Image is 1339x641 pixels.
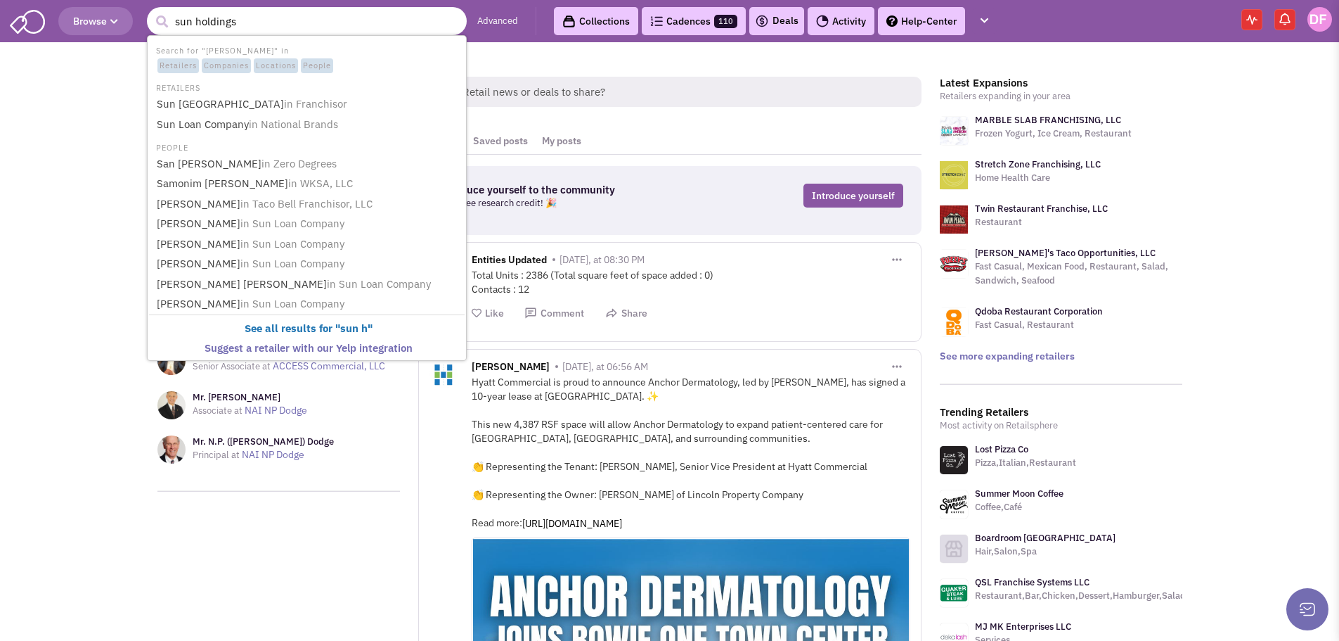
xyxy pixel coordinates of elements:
[240,217,344,230] span: in Sun Loan Company
[477,15,518,28] a: Advanced
[149,80,465,94] li: RETAILERS
[975,305,1103,317] a: Qdoba Restaurant Corporation
[975,589,1238,603] p: Restaurant,Bar,Chicken,Dessert,Hamburger,Salad,Soup,Wings
[562,15,576,28] img: icon-collection-lavender-black.svg
[975,260,1182,288] p: Fast Casual, Mexican Food, Restaurant, Salad, Sandwich, Seafood
[261,157,337,170] span: in Zero Degrees
[562,360,648,373] span: [DATE], at 06:56 AM
[451,77,921,107] span: Retail news or deals to share?
[153,235,464,254] a: [PERSON_NAME]in Sun Loan Company
[153,215,464,234] a: [PERSON_NAME]in Sun Loan Company
[153,275,464,294] a: [PERSON_NAME] [PERSON_NAME]in Sun Loan Company
[940,89,1182,103] p: Retailers expanding in your area
[254,58,298,74] span: Locations
[157,58,199,74] span: Retailers
[472,268,910,296] div: Total Units : 2386 (Total square feet of space added : 0) Contacts : 12
[245,404,307,417] a: NAI NP Dodge
[153,174,464,193] a: Samonim [PERSON_NAME]in WKSA, LLC
[153,295,464,314] a: [PERSON_NAME]in Sun Loan Company
[554,7,638,35] a: Collections
[940,77,1182,89] h3: Latest Expansions
[808,7,874,35] a: Activity
[153,155,464,174] a: San [PERSON_NAME]in Zero Degrees
[249,118,338,131] span: in National Brands
[940,161,968,189] img: logo
[940,205,968,234] img: logo
[193,436,334,448] h3: Mr. N.P. ([PERSON_NAME]) Dodge
[193,360,271,372] span: Senior Associate at
[240,297,344,310] span: in Sun Loan Company
[193,449,240,461] span: Principal at
[886,15,898,27] img: help.png
[472,375,910,531] div: Hyatt Commercial is proud to announce Anchor Dermatology, led by [PERSON_NAME], has signed a 10-y...
[288,177,353,190] span: in WKSA, LLC
[153,195,464,214] a: [PERSON_NAME]in Taco Bell Franchisor, LLC
[327,277,431,291] span: in Sun Loan Company
[436,184,701,196] h3: Introduce yourself to the community
[10,7,45,34] img: SmartAdmin
[524,307,584,320] button: Comment
[975,127,1132,141] p: Frozen Yogurt, Ice Cream, Restaurant
[975,545,1115,559] p: Hair,Salon,Spa
[940,406,1182,419] h3: Trending Retailers
[975,158,1101,170] a: Stretch Zone Franchising, LLC
[153,339,464,358] a: Suggest a retailer with our Yelp integration
[485,307,504,319] span: Like
[284,97,347,110] span: in Franchisor
[535,128,588,154] a: My posts
[240,257,344,270] span: in Sun Loan Company
[472,253,547,269] span: Entities Updated
[58,7,133,35] button: Browse
[816,15,829,27] img: Activity.png
[755,13,769,30] img: icon-deals.svg
[975,532,1115,544] a: Boardroom [GEOGRAPHIC_DATA]
[522,516,719,531] a: [URL][DOMAIN_NAME]
[940,308,968,336] img: logo
[755,13,798,30] a: Deals
[147,7,467,35] input: Search
[153,255,464,274] a: [PERSON_NAME]in Sun Loan Company
[642,7,746,35] a: Cadences110
[650,16,663,26] img: Cadences_logo.png
[559,253,645,266] span: [DATE], at 08:30 PM
[466,128,535,154] a: Saved posts
[803,184,903,208] a: Introduce yourself
[975,443,1028,455] a: Lost Pizza Co
[975,318,1103,332] p: Fast Casual, Restaurant
[878,7,965,35] a: Help-Center
[193,405,242,417] span: Associate at
[605,307,647,320] button: Share
[975,576,1089,588] a: QSL Franchise Systems LLC
[205,341,413,355] b: Suggest a retailer with our Yelp integration
[472,360,550,376] span: [PERSON_NAME]
[242,448,304,461] a: NAI NP Dodge
[240,197,373,210] span: in Taco Bell Franchisor, LLC
[273,360,385,372] a: ACCESS Commercial, LLC
[975,621,1071,633] a: MJ MK Enterprises LLC
[975,203,1108,215] a: Twin Restaurant Franchise, LLC
[193,391,307,404] h3: Mr. [PERSON_NAME]
[245,322,373,335] b: See all results for "sun h"
[940,350,1075,362] a: See more expanding retailers
[301,58,333,74] span: People
[940,117,968,145] img: logo
[202,58,251,74] span: Companies
[153,115,464,134] a: Sun Loan Companyin National Brands
[975,456,1076,470] p: Pizza,Italian,Restaurant
[940,250,968,278] img: logo
[73,15,118,27] span: Browse
[714,15,737,28] span: 110
[940,419,1182,433] p: Most activity on Retailsphere
[975,247,1156,259] a: [PERSON_NAME]'s Taco Opportunities, LLC
[940,535,968,563] img: icon-retailer-placeholder.png
[975,500,1063,514] p: Coffee,Café
[1307,7,1332,32] img: Dan Fishburn
[975,488,1063,500] a: Summer Moon Coffee
[153,95,464,114] a: Sun [GEOGRAPHIC_DATA]in Franchisor
[240,237,344,250] span: in Sun Loan Company
[436,196,701,210] p: Get a free research credit! 🎉
[472,307,504,320] button: Like
[975,114,1121,126] a: MARBLE SLAB FRANCHISING, LLC
[149,139,465,154] li: PEOPLE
